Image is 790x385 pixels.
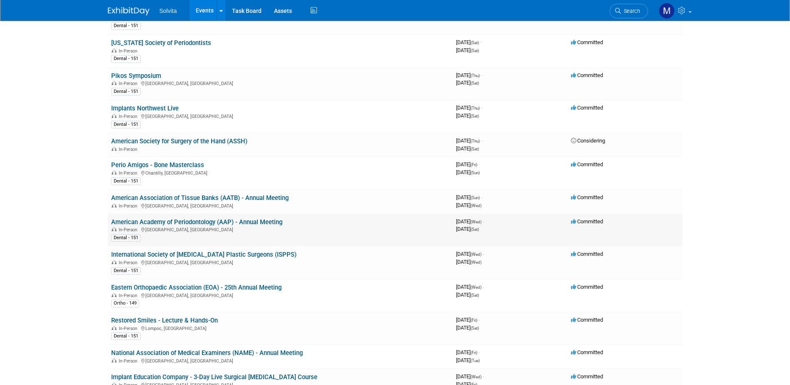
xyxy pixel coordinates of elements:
span: (Wed) [471,260,481,265]
div: Dental - 151 [111,22,141,30]
span: [DATE] [456,325,479,331]
a: [US_STATE] Society of Periodontists [111,39,211,47]
span: (Sat) [471,326,479,330]
span: - [478,161,480,167]
div: Dental - 151 [111,267,141,275]
span: Committed [571,349,603,355]
span: - [478,317,480,323]
span: (Sat) [471,147,479,151]
span: [DATE] [456,39,481,45]
a: National Association of Medical Examiners (NAME) - Annual Meeting [111,349,303,357]
a: Implants Northwest Live [111,105,179,112]
span: [DATE] [456,137,482,144]
div: Chantilly, [GEOGRAPHIC_DATA] [111,169,449,176]
span: (Tue) [471,358,480,363]
span: Search [621,8,640,14]
span: (Sun) [471,195,480,200]
span: In-Person [119,227,140,232]
span: [DATE] [456,112,479,119]
a: Implant Education Company - 3-Day Live Surgical [MEDICAL_DATA] Course [111,373,317,381]
span: (Wed) [471,220,481,224]
span: [DATE] [456,292,479,298]
div: [GEOGRAPHIC_DATA], [GEOGRAPHIC_DATA] [111,80,449,86]
span: - [481,137,482,144]
span: In-Person [119,81,140,86]
span: (Sat) [471,114,479,118]
div: Dental - 151 [111,332,141,340]
div: Dental - 151 [111,88,141,95]
span: (Sat) [471,48,479,53]
span: Committed [571,373,603,380]
span: - [483,373,484,380]
img: In-Person Event [112,48,117,52]
img: In-Person Event [112,170,117,175]
img: In-Person Event [112,203,117,207]
span: In-Person [119,114,140,119]
div: Dental - 151 [111,177,141,185]
span: [DATE] [456,218,484,225]
span: Committed [571,39,603,45]
span: - [481,194,482,200]
a: Eastern Orthopaedic Association (EOA) - 25th Annual Meeting [111,284,282,291]
span: [DATE] [456,349,480,355]
span: [DATE] [456,317,480,323]
span: Committed [571,251,603,257]
span: Committed [571,194,603,200]
span: [DATE] [456,80,479,86]
span: Considering [571,137,605,144]
span: - [480,39,481,45]
div: Lompoc, [GEOGRAPHIC_DATA] [111,325,449,331]
a: American Association of Tissue Banks (AATB) - Annual Meeting [111,194,289,202]
span: Committed [571,317,603,323]
span: - [483,218,484,225]
a: Pikos Symposium [111,72,161,80]
span: (Wed) [471,203,481,208]
a: Perio Amigos - Bone Masterclass [111,161,204,169]
span: [DATE] [456,161,480,167]
a: Search [610,4,648,18]
span: Solvita [159,7,177,14]
span: In-Person [119,203,140,209]
div: [GEOGRAPHIC_DATA], [GEOGRAPHIC_DATA] [111,202,449,209]
img: Matthew Burns [659,3,675,19]
span: (Fri) [471,318,477,322]
span: In-Person [119,293,140,298]
span: [DATE] [456,194,482,200]
span: Committed [571,105,603,111]
span: (Sat) [471,227,479,232]
span: Committed [571,72,603,78]
div: [GEOGRAPHIC_DATA], [GEOGRAPHIC_DATA] [111,292,449,298]
div: Dental - 151 [111,55,141,62]
span: (Wed) [471,285,481,290]
a: Restored Smiles - Lecture & Hands-On [111,317,218,324]
div: [GEOGRAPHIC_DATA], [GEOGRAPHIC_DATA] [111,112,449,119]
span: In-Person [119,147,140,152]
div: Dental - 151 [111,234,141,242]
span: [DATE] [456,259,481,265]
span: (Sat) [471,40,479,45]
span: Committed [571,284,603,290]
span: In-Person [119,260,140,265]
a: American Society for Surgery of the Hand (ASSH) [111,137,247,145]
img: In-Person Event [112,147,117,151]
span: [DATE] [456,226,479,232]
img: In-Person Event [112,326,117,330]
img: In-Person Event [112,260,117,264]
span: [DATE] [456,284,484,290]
span: [DATE] [456,251,484,257]
span: [DATE] [456,105,482,111]
span: [DATE] [456,47,479,53]
span: In-Person [119,326,140,331]
div: [GEOGRAPHIC_DATA], [GEOGRAPHIC_DATA] [111,357,449,364]
span: Committed [571,161,603,167]
span: - [481,105,482,111]
span: - [483,251,484,257]
span: Committed [571,218,603,225]
span: [DATE] [456,169,480,175]
span: [DATE] [456,357,480,363]
span: In-Person [119,48,140,54]
span: (Sat) [471,81,479,85]
a: American Academy of Periodontology (AAP) - Annual Meeting [111,218,282,226]
span: (Thu) [471,139,480,143]
img: In-Person Event [112,81,117,85]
